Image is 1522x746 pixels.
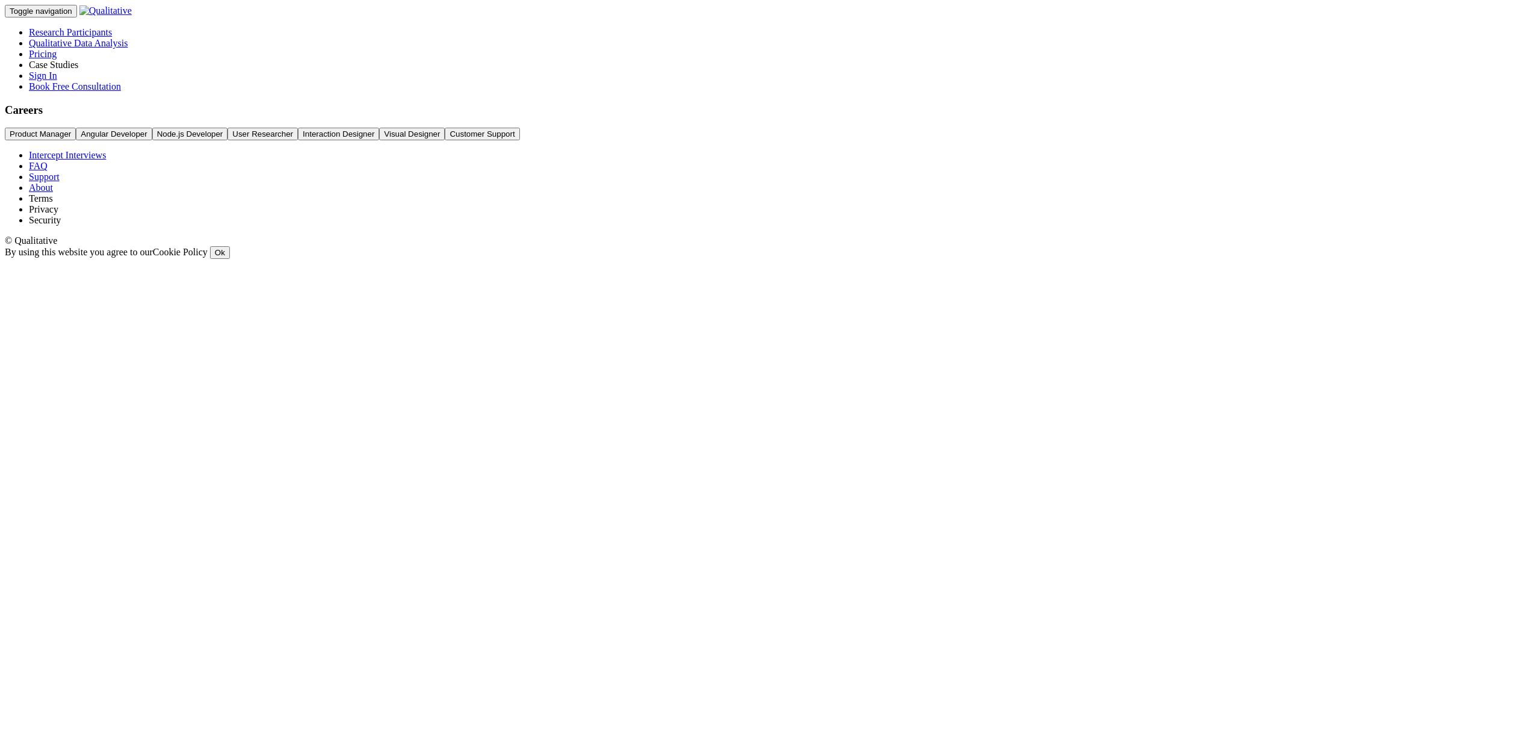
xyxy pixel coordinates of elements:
[29,215,61,225] a: Security
[298,128,379,140] button: Interaction Designer
[29,182,53,193] a: About
[29,27,112,37] a: Research Participants
[29,81,121,92] a: Book Free Consultation
[76,128,152,140] button: Angular Developer
[227,128,298,140] button: User Researcher
[5,104,1517,117] h3: Careers
[5,235,1517,246] div: © Qualitative
[29,172,60,182] a: Support
[210,246,230,259] button: Ok
[29,150,106,160] a: Intercept Interviews
[29,204,58,214] a: Privacy
[29,161,48,171] a: FAQ
[379,128,445,140] button: Visual Designer
[5,246,1517,259] div: By using this website you agree to our
[152,128,228,140] button: Node.js Developer
[29,38,128,48] a: Qualitative Data Analysis
[5,128,76,140] button: Product Manager
[153,247,208,257] a: Cookie Policy
[5,5,77,17] button: Toggle navigation
[29,193,53,204] a: Terms
[29,70,57,81] a: Sign In
[29,60,78,70] a: Case Studies
[79,5,132,16] img: Qualitative
[29,49,57,59] a: Pricing
[445,128,519,140] button: Customer Support
[10,7,72,16] span: Toggle navigation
